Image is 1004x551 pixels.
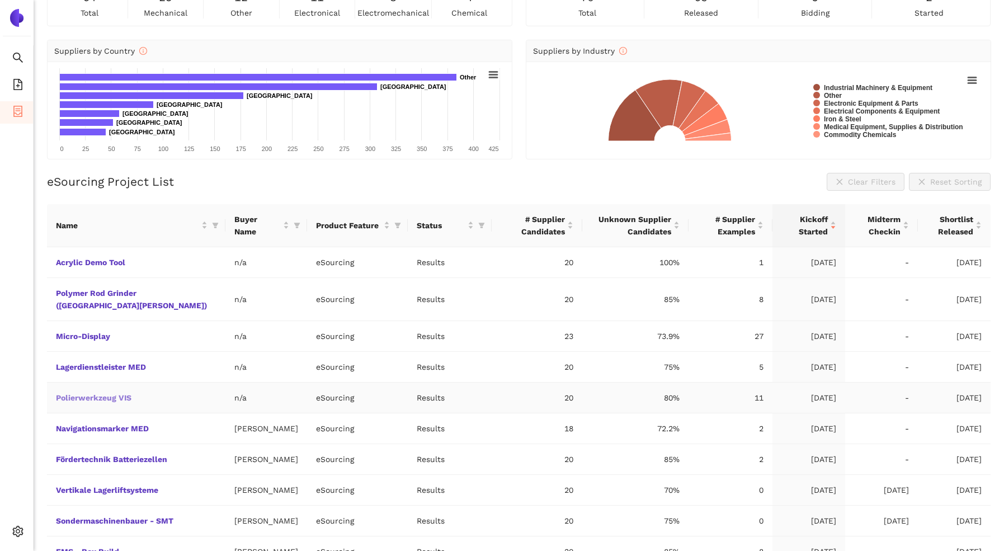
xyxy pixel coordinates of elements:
text: 200 [262,145,272,152]
td: [PERSON_NAME] [225,506,307,536]
text: 0 [60,145,63,152]
td: eSourcing [307,352,408,383]
text: 250 [313,145,323,152]
span: filter [291,211,303,240]
span: info-circle [619,47,627,55]
span: electromechanical [357,7,429,19]
text: 125 [184,145,194,152]
td: [DATE] [772,413,845,444]
text: 225 [287,145,298,152]
text: Other [824,92,842,100]
text: 425 [488,145,498,152]
text: 325 [391,145,401,152]
td: [DATE] [918,247,991,278]
td: 1 [689,247,772,278]
td: 80% [582,383,689,413]
td: Results [408,506,492,536]
span: Suppliers by Industry [533,46,627,55]
td: 75% [582,506,689,536]
td: [DATE] [918,506,991,536]
td: - [845,444,918,475]
text: 275 [339,145,349,152]
text: [GEOGRAPHIC_DATA] [116,119,182,126]
span: filter [210,217,221,234]
td: [DATE] [772,352,845,383]
td: 2 [689,444,772,475]
span: filter [394,222,401,229]
td: n/a [225,352,307,383]
td: [DATE] [772,247,845,278]
th: this column's title is Unknown Supplier Candidates,this column is sortable [582,204,689,247]
td: n/a [225,321,307,352]
text: 350 [417,145,427,152]
span: filter [476,217,487,234]
th: this column's title is Buyer Name,this column is sortable [225,204,307,247]
span: Unknown Supplier Candidates [591,213,671,238]
span: mechanical [144,7,187,19]
td: 8 [689,278,772,321]
text: 100 [158,145,168,152]
td: 2 [689,413,772,444]
td: 20 [492,444,582,475]
span: Kickoff Started [781,213,828,238]
td: [DATE] [772,383,845,413]
td: eSourcing [307,413,408,444]
td: 73.9% [582,321,689,352]
td: eSourcing [307,321,408,352]
text: 150 [210,145,220,152]
td: [PERSON_NAME] [225,444,307,475]
td: [DATE] [845,506,918,536]
td: 75% [582,352,689,383]
td: 23 [492,321,582,352]
span: total [578,7,596,19]
text: Iron & Steel [824,115,861,123]
td: 20 [492,352,582,383]
span: Midterm Checkin [854,213,901,238]
span: setting [12,522,23,544]
th: this column's title is Shortlist Released,this column is sortable [918,204,991,247]
button: closeReset Sorting [909,173,991,191]
td: [DATE] [918,352,991,383]
td: - [845,413,918,444]
text: [GEOGRAPHIC_DATA] [380,83,446,90]
td: 100% [582,247,689,278]
td: [DATE] [918,383,991,413]
td: n/a [225,383,307,413]
h2: eSourcing Project List [47,173,174,190]
span: # Supplier Candidates [501,213,564,238]
td: [DATE] [845,475,918,506]
td: 5 [689,352,772,383]
span: bidding [801,7,829,19]
span: other [230,7,252,19]
td: 20 [492,278,582,321]
td: n/a [225,247,307,278]
span: Name [56,219,199,232]
td: n/a [225,278,307,321]
img: Logo [8,9,26,27]
td: Results [408,475,492,506]
td: 70% [582,475,689,506]
td: [DATE] [772,444,845,475]
span: Shortlist Released [927,213,973,238]
td: - [845,278,918,321]
td: eSourcing [307,278,408,321]
text: Electrical Components & Equipment [824,107,940,115]
span: container [12,102,23,124]
text: Electronic Equipment & Parts [824,100,918,107]
th: this column's title is Product Feature,this column is sortable [307,204,408,247]
span: total [81,7,98,19]
td: 72.2% [582,413,689,444]
text: Medical Equipment, Supplies & Distribution [824,123,963,131]
span: released [684,7,718,19]
text: 375 [442,145,452,152]
td: [DATE] [772,475,845,506]
td: Results [408,247,492,278]
span: filter [392,217,403,234]
td: eSourcing [307,383,408,413]
td: [PERSON_NAME] [225,475,307,506]
td: [DATE] [772,321,845,352]
td: 18 [492,413,582,444]
td: - [845,352,918,383]
span: # Supplier Examples [697,213,755,238]
span: file-add [12,75,23,97]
